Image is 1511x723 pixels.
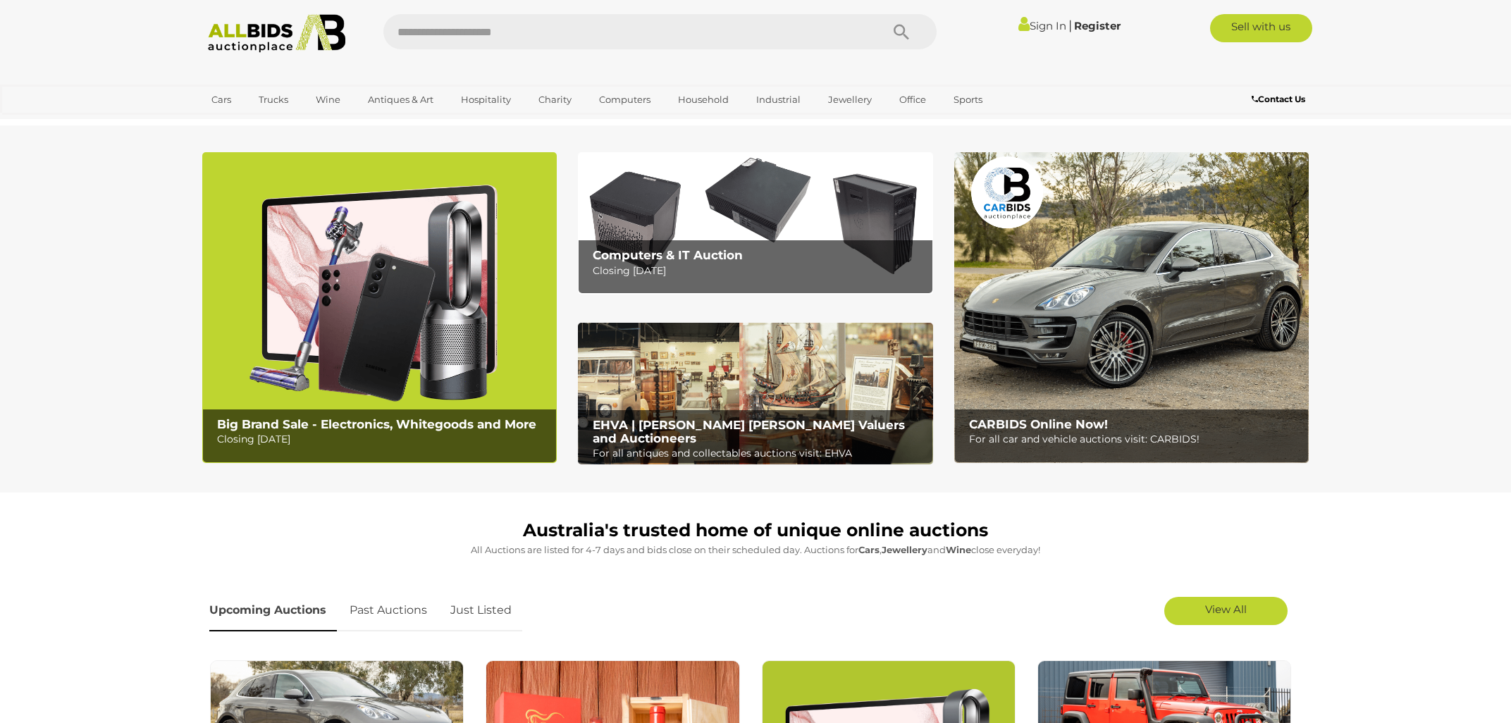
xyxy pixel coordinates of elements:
a: Computers & IT Auction Computers & IT Auction Closing [DATE] [578,152,932,294]
img: CARBIDS Online Now! [954,152,1309,463]
p: For all car and vehicle auctions visit: CARBIDS! [969,431,1301,448]
a: Contact Us [1252,92,1309,107]
a: Office [890,88,935,111]
a: Upcoming Auctions [209,590,337,631]
a: Jewellery [819,88,881,111]
img: Big Brand Sale - Electronics, Whitegoods and More [202,152,557,463]
p: Closing [DATE] [593,262,925,280]
a: Charity [529,88,581,111]
span: View All [1205,602,1247,616]
a: Just Listed [440,590,522,631]
p: Closing [DATE] [217,431,549,448]
a: Hospitality [452,88,520,111]
a: Register [1074,19,1121,32]
img: Computers & IT Auction [578,152,932,294]
a: Sports [944,88,992,111]
a: Household [669,88,738,111]
b: EHVA | [PERSON_NAME] [PERSON_NAME] Valuers and Auctioneers [593,418,905,445]
a: View All [1164,597,1288,625]
img: Allbids.com.au [200,14,353,53]
strong: Cars [858,544,880,555]
b: Contact Us [1252,94,1305,104]
a: Antiques & Art [359,88,443,111]
a: Sell with us [1210,14,1312,42]
a: Industrial [747,88,810,111]
a: Computers [590,88,660,111]
strong: Jewellery [882,544,927,555]
a: CARBIDS Online Now! CARBIDS Online Now! For all car and vehicle auctions visit: CARBIDS! [954,152,1309,463]
b: Big Brand Sale - Electronics, Whitegoods and More [217,417,536,431]
a: Big Brand Sale - Electronics, Whitegoods and More Big Brand Sale - Electronics, Whitegoods and Mo... [202,152,557,463]
strong: Wine [946,544,971,555]
button: Search [866,14,937,49]
h1: Australia's trusted home of unique online auctions [209,521,1302,540]
a: Trucks [249,88,297,111]
p: For all antiques and collectables auctions visit: EHVA [593,445,925,462]
a: EHVA | Evans Hastings Valuers and Auctioneers EHVA | [PERSON_NAME] [PERSON_NAME] Valuers and Auct... [578,323,932,465]
a: Past Auctions [339,590,438,631]
a: [GEOGRAPHIC_DATA] [202,111,321,135]
b: Computers & IT Auction [593,248,743,262]
a: Cars [202,88,240,111]
a: Sign In [1018,19,1066,32]
img: EHVA | Evans Hastings Valuers and Auctioneers [578,323,932,465]
a: Wine [307,88,350,111]
span: | [1068,18,1072,33]
b: CARBIDS Online Now! [969,417,1108,431]
p: All Auctions are listed for 4-7 days and bids close on their scheduled day. Auctions for , and cl... [209,542,1302,558]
